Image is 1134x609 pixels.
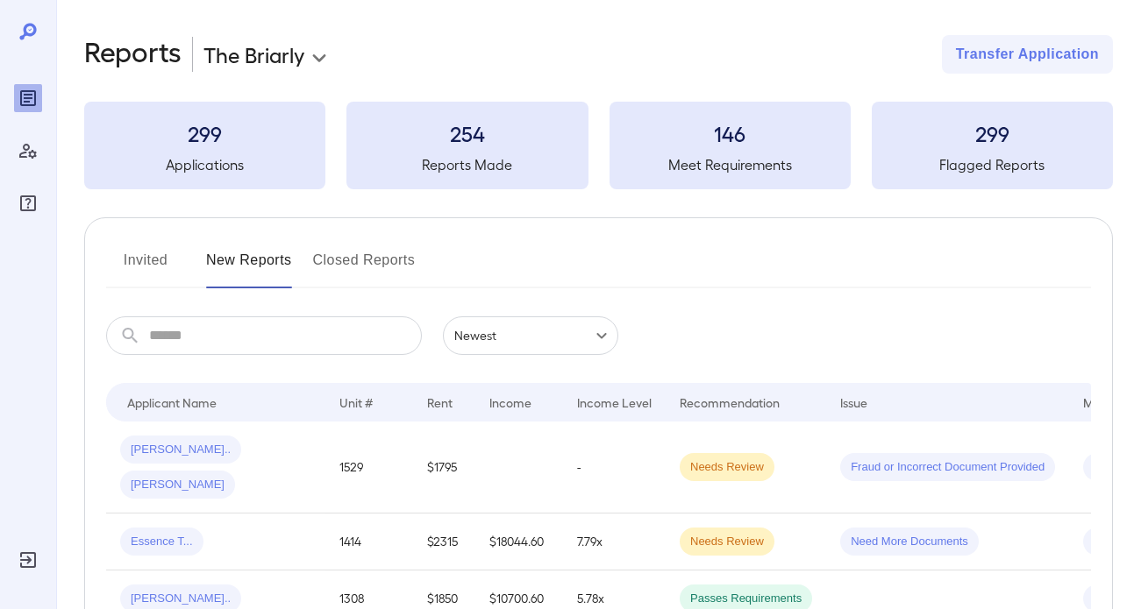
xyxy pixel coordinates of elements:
[14,189,42,217] div: FAQ
[84,35,182,74] h2: Reports
[120,591,241,607] span: [PERSON_NAME]..
[106,246,185,288] button: Invited
[413,513,475,570] td: $2315
[84,102,1113,189] summary: 299Applications254Reports Made146Meet Requirements299Flagged Reports
[127,392,217,413] div: Applicant Name
[346,119,588,147] h3: 254
[610,119,851,147] h3: 146
[577,392,652,413] div: Income Level
[203,40,304,68] p: The Briarly
[313,246,416,288] button: Closed Reports
[325,421,413,513] td: 1529
[872,154,1113,175] h5: Flagged Reports
[84,154,325,175] h5: Applications
[427,392,455,413] div: Rent
[14,546,42,574] div: Log Out
[680,534,774,550] span: Needs Review
[489,392,531,413] div: Income
[1083,392,1126,413] div: Method
[840,534,979,550] span: Need More Documents
[610,154,851,175] h5: Meet Requirements
[563,421,666,513] td: -
[339,392,373,413] div: Unit #
[443,316,618,355] div: Newest
[563,513,666,570] td: 7.79x
[120,442,241,458] span: [PERSON_NAME]..
[120,534,203,550] span: Essence T...
[680,591,812,607] span: Passes Requirements
[413,421,475,513] td: $1795
[346,154,588,175] h5: Reports Made
[120,477,235,493] span: [PERSON_NAME]
[206,246,292,288] button: New Reports
[840,392,868,413] div: Issue
[475,513,563,570] td: $18044.60
[680,459,774,476] span: Needs Review
[14,137,42,165] div: Manage Users
[14,84,42,112] div: Reports
[840,459,1055,476] span: Fraud or Incorrect Document Provided
[84,119,325,147] h3: 299
[680,392,780,413] div: Recommendation
[325,513,413,570] td: 1414
[872,119,1113,147] h3: 299
[942,35,1113,74] button: Transfer Application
